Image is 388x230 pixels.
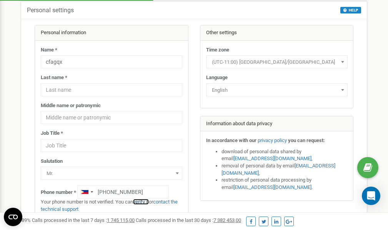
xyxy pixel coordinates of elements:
[41,74,67,81] label: Last name *
[107,217,135,223] u: 1 745 115,00
[362,187,380,205] div: Open Intercom Messenger
[77,185,169,199] input: +1-800-555-55-55
[233,156,311,161] a: [EMAIL_ADDRESS][DOMAIN_NAME]
[288,137,325,143] strong: you can request:
[41,139,182,152] input: Job Title
[43,168,180,179] span: Mr.
[258,137,287,143] a: privacy policy
[41,167,182,180] span: Mr.
[41,199,178,212] a: contact the technical support
[209,57,345,68] span: (UTC-11:00) Pacific/Midway
[41,199,182,213] p: Your phone number is not verified. You can or
[41,111,182,124] input: Middle name or patronymic
[133,199,149,205] a: verify it
[41,46,57,54] label: Name *
[35,25,188,41] div: Personal information
[206,74,228,81] label: Language
[41,158,63,165] label: Salutation
[41,83,182,96] input: Last name
[41,55,182,68] input: Name
[206,55,348,68] span: (UTC-11:00) Pacific/Midway
[41,130,63,137] label: Job Title *
[213,217,241,223] u: 7 382 453,00
[200,25,353,41] div: Other settings
[27,7,74,14] h5: Personal settings
[32,217,135,223] span: Calls processed in the last 7 days :
[209,85,345,96] span: English
[78,186,95,198] div: Telephone country code
[200,116,353,132] div: Information about data privacy
[221,163,335,176] a: [EMAIL_ADDRESS][DOMAIN_NAME]
[206,137,256,143] strong: In accordance with our
[206,83,348,96] span: English
[233,184,311,190] a: [EMAIL_ADDRESS][DOMAIN_NAME]
[221,148,348,162] li: download of personal data shared by email ,
[221,177,348,191] li: restriction of personal data processing by email .
[136,217,241,223] span: Calls processed in the last 30 days :
[206,46,229,54] label: Time zone
[41,102,101,109] label: Middle name or patronymic
[221,162,348,177] li: removal of personal data by email ,
[41,189,76,196] label: Phone number *
[4,208,22,226] button: Open CMP widget
[340,7,361,13] button: HELP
